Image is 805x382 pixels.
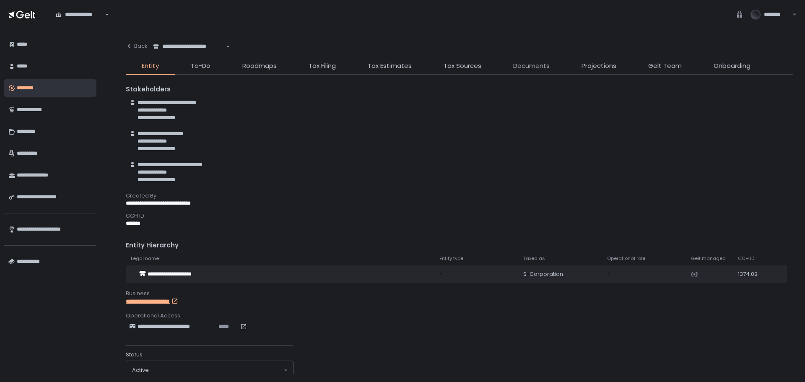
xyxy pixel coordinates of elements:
span: Tax Filing [309,61,336,71]
span: Documents [513,61,550,71]
span: Gelt managed [691,255,726,262]
span: To-Do [191,61,210,71]
span: Gelt Team [648,61,682,71]
div: Created By [126,192,793,200]
div: Back [126,42,148,50]
span: Entity [142,61,159,71]
div: Entity Hierarchy [126,241,793,250]
div: 1374.02 [738,270,766,278]
span: Tax Estimates [368,61,412,71]
div: S-Corporation [523,270,597,278]
div: Search for option [148,38,230,55]
span: CCH ID [738,255,754,262]
span: Entity type [439,255,463,262]
div: - [439,270,513,278]
div: CCH ID [126,212,793,220]
span: Taxed as [523,255,545,262]
input: Search for option [149,366,283,374]
span: Legal name [131,255,159,262]
span: Projections [582,61,616,71]
div: Operational Access [126,312,793,320]
span: Onboarding [714,61,750,71]
span: Operational role [607,255,645,262]
div: Search for option [126,361,293,379]
div: - [607,270,681,278]
div: Stakeholders [126,85,793,94]
span: Status [126,351,143,359]
button: Back [126,38,148,55]
div: Search for option [50,6,109,23]
span: Roadmaps [242,61,277,71]
span: active [132,366,149,374]
div: Business [126,290,793,297]
span: Tax Sources [444,61,481,71]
